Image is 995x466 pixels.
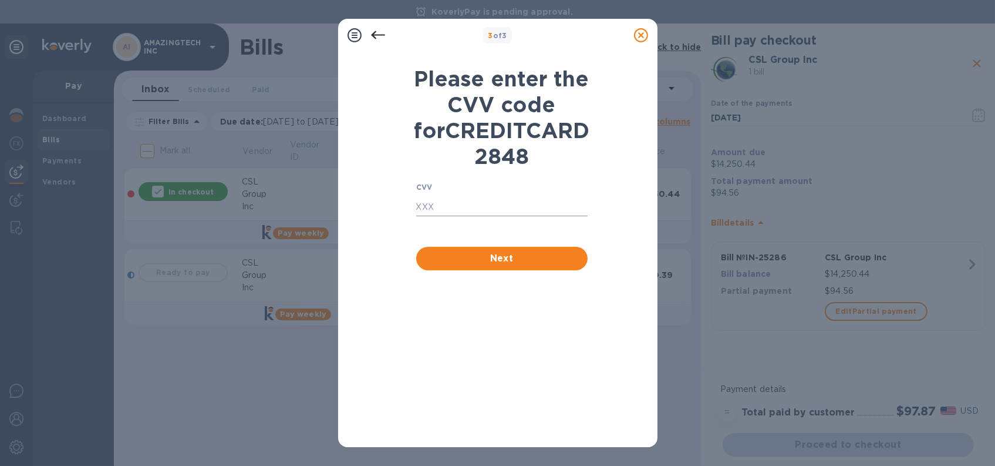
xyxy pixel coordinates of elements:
span: 3 [488,31,493,40]
span: Next [426,252,578,266]
button: Next [416,247,588,270]
input: XXX [416,199,588,216]
b: of 3 [488,31,507,40]
b: Please enter the CVV code for CREDITCARD 2848 [414,66,589,169]
label: CVV [416,185,432,192]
